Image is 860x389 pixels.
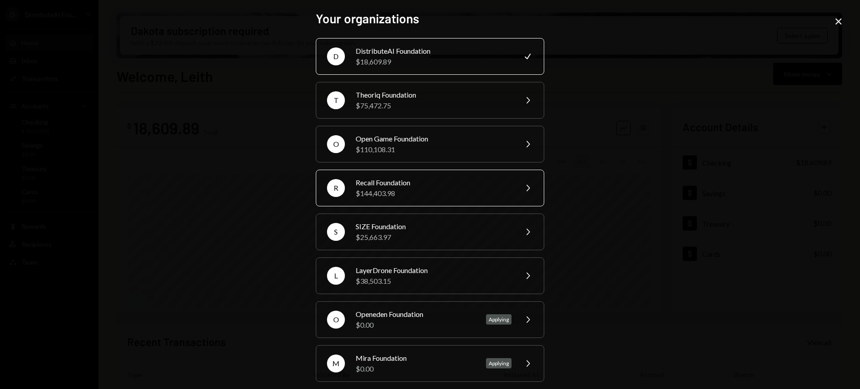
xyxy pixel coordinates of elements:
button: TTheoriq Foundation$75,472.75 [316,82,544,119]
button: LLayerDrone Foundation$38,503.15 [316,257,544,294]
div: Recall Foundation [356,177,512,188]
div: $144,403.98 [356,188,512,199]
div: Openeden Foundation [356,309,475,320]
div: $110,108.31 [356,144,512,155]
button: SSIZE Foundation$25,663.97 [316,214,544,250]
div: O [327,135,345,153]
div: $0.00 [356,363,475,374]
div: $18,609.89 [356,56,512,67]
div: S [327,223,345,241]
div: Applying [486,314,512,325]
button: RRecall Foundation$144,403.98 [316,170,544,206]
div: R [327,179,345,197]
h2: Your organizations [316,10,544,27]
div: O [327,311,345,329]
div: L [327,267,345,285]
div: Open Game Foundation [356,133,512,144]
button: DDistributeAI Foundation$18,609.89 [316,38,544,75]
div: M [327,355,345,372]
div: SIZE Foundation [356,221,512,232]
div: $38,503.15 [356,276,512,286]
button: MMira Foundation$0.00Applying [316,345,544,382]
div: $25,663.97 [356,232,512,243]
div: $0.00 [356,320,475,330]
div: $75,472.75 [356,100,512,111]
div: D [327,47,345,65]
div: DistributeAI Foundation [356,46,512,56]
div: LayerDrone Foundation [356,265,512,276]
div: Mira Foundation [356,353,475,363]
div: Theoriq Foundation [356,90,512,100]
button: OOpeneden Foundation$0.00Applying [316,301,544,338]
div: T [327,91,345,109]
button: OOpen Game Foundation$110,108.31 [316,126,544,162]
div: Applying [486,358,512,368]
